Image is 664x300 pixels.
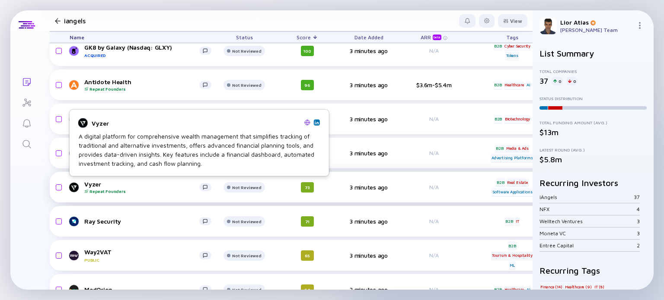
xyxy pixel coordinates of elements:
div: Software Applications [492,188,533,196]
div: Not Reviewed [232,287,261,292]
div: B2B [493,285,502,294]
div: Lior Atias [560,19,633,26]
div: N/A [406,218,462,224]
div: 65 [301,250,314,261]
a: Search [10,133,43,154]
a: VyzerRepeat Founders [70,180,218,194]
div: IT [515,217,520,226]
div: A digital platform for comprehensive wealth management that simplifies tracking of traditional an... [79,132,320,168]
div: iAngels [539,194,634,200]
div: Name [63,32,218,43]
a: Antidote HealthRepeat Founders [70,78,218,92]
div: 3 minutes ago [345,115,393,123]
div: Not Reviewed [232,48,261,54]
div: Finance (14) [539,282,563,291]
div: $5.8m [539,155,647,164]
div: N/A [406,150,462,156]
div: Not Reviewed [232,219,261,224]
div: 3 minutes ago [345,252,393,259]
div: AI [526,81,531,89]
div: 3 minutes ago [345,47,393,54]
div: B2B [493,41,502,50]
div: Status Distribution [539,96,647,101]
div: 3 [637,218,640,224]
div: Acquired [84,53,199,58]
div: 2 [637,242,640,249]
div: Tourism & Hospitality [491,251,533,260]
div: N/A [406,286,462,293]
div: B2B [508,241,517,250]
a: Ray Security [70,216,218,227]
div: Public [84,257,199,262]
div: Welltech Ventures [539,218,637,224]
div: 100 [301,46,314,56]
div: Healthcare (9) [564,282,592,291]
span: Status [236,34,253,41]
div: 4 [637,206,640,212]
div: Not Reviewed [232,185,261,190]
div: Tokens [505,51,519,60]
div: Healthcare [504,81,524,89]
div: Antidote Health [84,78,199,92]
div: Repeat Founders [84,189,199,194]
div: 96 [301,80,314,90]
div: Repeat Founders [84,86,199,92]
div: 37 [539,76,548,85]
div: B2B [493,81,502,89]
div: 37 [634,194,640,200]
div: ARR [421,34,443,40]
div: N/A [406,252,462,259]
div: Vyzer [84,180,199,194]
div: Healthcare [504,285,524,294]
div: B2B [504,217,514,226]
div: ML [509,261,516,269]
div: Way2VAT [84,248,199,262]
div: IT (8) [594,282,605,291]
div: MedOrion [84,286,199,293]
div: Moneta VC [539,230,637,237]
a: Way2VATPublic [70,248,218,262]
div: B2B [495,144,504,152]
h2: Recurring Investors [539,178,647,188]
div: Not Reviewed [232,253,261,258]
a: Lists [10,71,43,92]
div: Vyzer [92,119,301,126]
div: Entrée Capital [539,242,637,249]
div: Biotechnology [504,115,531,123]
div: [PERSON_NAME] Team [560,27,633,33]
div: N/A [406,184,462,190]
div: 71 [301,216,314,227]
h2: Recurring Tags [539,265,647,275]
button: View [498,14,527,28]
div: 3 minutes ago [345,218,393,225]
div: $3.6m-$5.4m [406,81,462,88]
div: 0 [566,77,578,85]
div: NFX [539,206,637,212]
div: Cyber Security [504,41,531,50]
div: B2B [496,178,505,186]
div: N/A [406,47,462,54]
div: Total Funding Amount (Avg.) [539,120,647,125]
div: 3 minutes ago [345,81,393,88]
div: B2B [494,115,503,123]
div: 3 minutes ago [345,149,393,157]
div: Total Companies [539,69,647,74]
div: Latest Round (Avg.) [539,147,647,152]
div: Date Added [345,32,393,43]
div: 0 [552,77,563,85]
div: Score [283,32,332,43]
a: MedOrion [70,284,218,295]
div: GK8 by Galaxy (Nasdaq: GLXY) [84,44,199,58]
a: Investor Map [10,92,43,112]
a: Reminders [10,112,43,133]
div: 3 [637,230,640,237]
div: $13m [539,128,647,137]
img: Vyzer Linkedin Page [315,120,319,124]
div: 3 minutes ago [345,183,393,191]
img: Menu [636,22,643,29]
div: AI [526,285,531,294]
div: Ray Security [84,218,199,225]
div: Real Estate [506,178,529,186]
a: GK8 by Galaxy (Nasdaq: GLXY)Acquired [70,44,218,58]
